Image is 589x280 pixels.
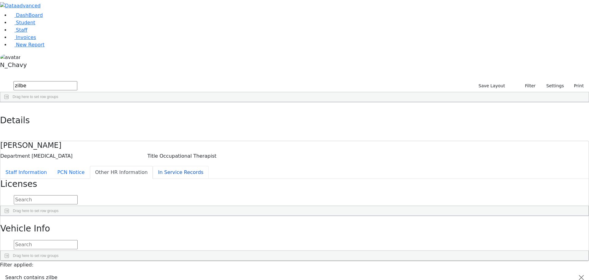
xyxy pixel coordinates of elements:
h3: Vehicle Info [0,223,589,234]
a: New Report [10,42,44,48]
button: Print [567,81,587,91]
button: Settings [538,81,567,91]
span: Drag here to set row groups [13,254,59,258]
span: New Report [16,42,44,48]
h4: [PERSON_NAME] [0,141,589,150]
button: Save Layout [476,81,508,91]
input: Search [13,81,77,90]
span: DashBoard [16,12,43,18]
button: In Service Records [153,166,209,179]
span: Occupational Therapist [160,153,217,159]
label: Title [148,152,158,160]
a: Student [10,20,35,26]
a: DashBoard [10,12,43,18]
span: Staff [16,27,27,33]
button: PCN Notice [52,166,90,179]
span: Drag here to set row groups [13,95,58,99]
a: Invoices [10,34,36,40]
span: Student [16,20,35,26]
a: Staff [10,27,27,33]
span: [MEDICAL_DATA] [32,153,73,159]
button: Filter [517,81,538,91]
button: Staff Information [0,166,52,179]
button: Other HR Information [90,166,153,179]
input: Search [14,195,78,204]
span: Invoices [16,34,36,40]
h3: Licenses [0,179,589,189]
span: Drag here to set row groups [13,209,59,213]
label: Department [0,152,30,160]
input: Search [14,240,78,249]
